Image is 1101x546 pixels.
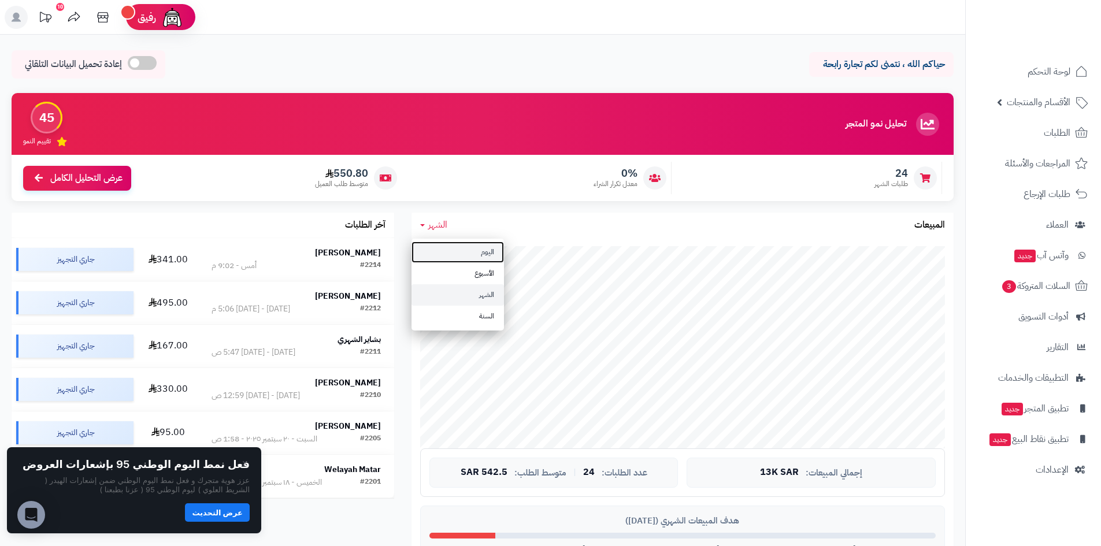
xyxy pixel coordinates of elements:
span: | [573,468,576,477]
span: 24 [583,467,595,478]
h3: آخر الطلبات [345,220,385,231]
div: جاري التجهيز [16,291,134,314]
a: العملاء [973,211,1094,239]
span: 13K SAR [760,467,799,478]
div: [DATE] - [DATE] 5:06 م [212,303,290,315]
a: لوحة التحكم [973,58,1094,86]
span: 542.5 SAR [461,467,507,478]
td: 341.00 [138,238,198,281]
p: عزز هوية متجرك و فعل نمط اليوم الوطني ضمن إشعارات الهيدر ( الشريط العلوي ) ليوم الوطني 95 ( عزنا ... [18,476,250,495]
div: [DATE] - [DATE] 12:59 ص [212,390,300,402]
span: الشهر [428,218,447,232]
span: إجمالي المبيعات: [806,468,862,478]
a: المراجعات والأسئلة [973,150,1094,177]
span: تطبيق نقاط البيع [988,431,1069,447]
a: السنة [412,306,504,327]
span: رفيق [138,10,156,24]
div: #2214 [360,260,381,272]
span: الطلبات [1044,125,1070,141]
span: عرض التحليل الكامل [50,172,123,185]
div: جاري التجهيز [16,421,134,444]
span: إعادة تحميل البيانات التلقائي [25,58,122,71]
strong: بشاير الشهري [338,333,381,346]
span: وآتس آب [1013,247,1069,263]
div: أمس - 9:02 م [212,260,257,272]
a: تحديثات المنصة [31,6,60,32]
span: أدوات التسويق [1018,309,1069,325]
div: #2211 [360,347,381,358]
span: العملاء [1046,217,1069,233]
span: 3 [1002,280,1016,293]
div: 10 [56,3,64,11]
div: #2212 [360,303,381,315]
span: المراجعات والأسئلة [1005,155,1070,172]
span: جديد [1014,250,1036,262]
a: الشهر [420,218,447,232]
td: 95.00 [138,411,198,454]
span: معدل تكرار الشراء [594,179,637,189]
a: اليوم [412,242,504,263]
strong: [PERSON_NAME] [315,377,381,389]
div: #2201 [360,477,381,488]
button: عرض التحديث [185,503,250,522]
span: طلبات الإرجاع [1024,186,1070,202]
td: 330.00 [138,368,198,411]
div: [DATE] - [DATE] 5:47 ص [212,347,295,358]
span: التقارير [1047,339,1069,355]
span: لوحة التحكم [1028,64,1070,80]
div: الخميس - ١٨ سبتمبر ٢٠٢٥ - 7:01 ص [212,477,322,488]
h2: فعل نمط اليوم الوطني 95 بإشعارات العروض [23,459,250,470]
strong: [PERSON_NAME] [315,420,381,432]
span: 0% [594,167,637,180]
span: 24 [874,167,908,180]
strong: Welayah Matar [324,463,381,476]
a: وآتس آبجديد [973,242,1094,269]
a: تطبيق المتجرجديد [973,395,1094,422]
span: طلبات الشهر [874,179,908,189]
a: طلبات الإرجاع [973,180,1094,208]
span: متوسط الطلب: [514,468,566,478]
span: عدد الطلبات: [602,468,647,478]
a: أدوات التسويق [973,303,1094,330]
a: الشهر [412,284,504,306]
img: logo-2.png [1022,32,1090,57]
div: #2210 [360,390,381,402]
td: 495.00 [138,281,198,324]
span: الإعدادات [1036,462,1069,478]
td: 167.00 [138,325,198,367]
span: جديد [1002,403,1023,415]
div: هدف المبيعات الشهري ([DATE]) [429,515,936,527]
strong: [PERSON_NAME] [315,290,381,302]
span: تطبيق المتجر [1000,400,1069,417]
div: جاري التجهيز [16,378,134,401]
a: الأسبوع [412,263,504,284]
a: السلات المتروكة3 [973,272,1094,300]
span: تقييم النمو [23,136,51,146]
span: 550.80 [315,167,368,180]
div: جاري التجهيز [16,335,134,358]
div: #2205 [360,433,381,445]
strong: [PERSON_NAME] [315,247,381,259]
h3: تحليل نمو المتجر [846,119,906,129]
p: حياكم الله ، نتمنى لكم تجارة رابحة [818,58,945,71]
img: ai-face.png [161,6,184,29]
a: التطبيقات والخدمات [973,364,1094,392]
div: جاري التجهيز [16,248,134,271]
a: تطبيق نقاط البيعجديد [973,425,1094,453]
div: السبت - ٢٠ سبتمبر ٢٠٢٥ - 1:58 ص [212,433,317,445]
h3: المبيعات [914,220,945,231]
a: الإعدادات [973,456,1094,484]
span: الأقسام والمنتجات [1007,94,1070,110]
a: التقارير [973,333,1094,361]
a: الطلبات [973,119,1094,147]
span: السلات المتروكة [1001,278,1070,294]
span: جديد [989,433,1011,446]
span: متوسط طلب العميل [315,179,368,189]
a: عرض التحليل الكامل [23,166,131,191]
div: Open Intercom Messenger [17,501,45,529]
span: التطبيقات والخدمات [998,370,1069,386]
